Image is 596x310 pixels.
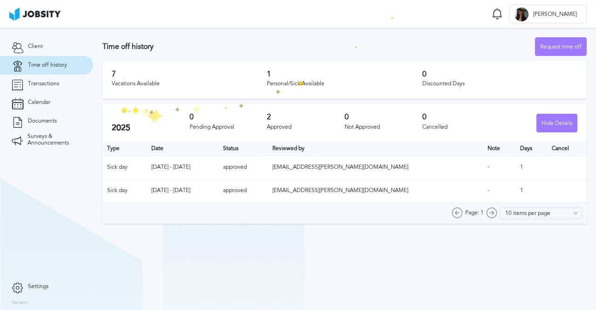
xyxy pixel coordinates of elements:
img: ab4bad089aa723f57921c736e9817d99.png [9,7,61,21]
span: Calendar [28,99,50,106]
td: [DATE] - [DATE] [147,156,218,179]
div: Cancelled [422,124,500,131]
h3: 0 [422,70,577,78]
th: Toggle SortBy [268,142,483,156]
div: Discounted Days [422,81,577,87]
button: Hide Details [536,114,577,132]
h3: 7 [112,70,267,78]
div: Pending Approval [190,124,267,131]
button: B[PERSON_NAME] [509,5,587,23]
th: Toggle SortBy [483,142,515,156]
h3: 0 [190,113,267,121]
th: Cancel [547,142,587,156]
span: [PERSON_NAME] [528,11,582,18]
h3: Time off history [102,42,535,51]
td: 1 [515,179,547,202]
span: Settings [28,283,48,290]
td: [DATE] - [DATE] [147,179,218,202]
button: Request time off [535,37,587,56]
td: 1 [515,156,547,179]
span: Page: 1 [465,210,484,216]
th: Days [515,142,547,156]
div: Vacations Available [112,81,267,87]
span: Surveys & Announcements [27,133,81,146]
span: Documents [28,118,57,124]
div: Approved [267,124,345,131]
th: Toggle SortBy [218,142,267,156]
h3: 2 [267,113,345,121]
span: - [488,187,489,193]
label: Version: [12,300,29,306]
td: Sick day [102,179,147,202]
td: approved [218,179,267,202]
span: Transactions [28,81,59,87]
th: Toggle SortBy [147,142,218,156]
th: Type [102,142,147,156]
h3: 0 [345,113,422,121]
h3: 0 [422,113,500,121]
span: Time off history [28,62,67,69]
div: B [515,7,528,21]
h3: 1 [267,70,422,78]
span: [EMAIL_ADDRESS][PERSON_NAME][DOMAIN_NAME] [272,164,408,170]
div: Personal/Sick Available [267,81,422,87]
span: Client [28,43,43,50]
div: Request time off [535,38,586,56]
span: [EMAIL_ADDRESS][PERSON_NAME][DOMAIN_NAME] [272,187,408,193]
h2: 2025 [112,123,190,133]
td: Sick day [102,156,147,179]
div: Hide Details [537,114,577,133]
div: Not Approved [345,124,422,131]
span: - [488,164,489,170]
td: approved [218,156,267,179]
